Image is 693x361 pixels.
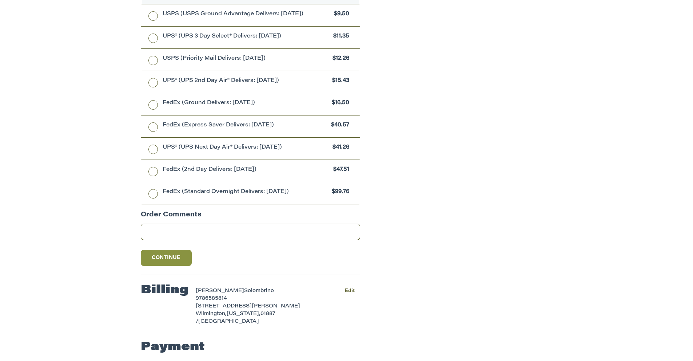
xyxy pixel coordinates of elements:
[141,250,192,266] button: Continue
[141,210,202,224] legend: Order Comments
[329,55,349,63] span: $12.26
[163,121,328,130] span: FedEx (Express Saver Delivers: [DATE])
[339,286,360,296] button: Edit
[330,166,349,174] span: $47.51
[163,10,331,19] span: USPS (USPS Ground Advantage Delivers: [DATE])
[244,289,274,294] span: Solombrino
[196,289,244,294] span: [PERSON_NAME]
[163,99,328,107] span: FedEx (Ground Delivers: [DATE])
[330,10,349,19] span: $9.50
[196,296,227,301] span: 9786585814
[196,304,300,309] span: [STREET_ADDRESS][PERSON_NAME]
[163,166,330,174] span: FedEx (2nd Day Delivers: [DATE])
[330,32,349,41] span: $11.35
[163,77,329,85] span: UPS® (UPS 2nd Day Air® Delivers: [DATE])
[227,311,260,317] span: [US_STATE],
[141,340,205,354] h2: Payment
[198,319,259,324] span: [GEOGRAPHIC_DATA]
[196,311,227,317] span: Wilmington,
[328,188,349,196] span: $99.76
[163,144,329,152] span: UPS® (UPS Next Day Air® Delivers: [DATE])
[163,32,330,41] span: UPS® (UPS 3 Day Select® Delivers: [DATE])
[327,121,349,130] span: $40.57
[328,99,349,107] span: $16.50
[141,283,188,298] h2: Billing
[329,144,349,152] span: $41.26
[163,188,328,196] span: FedEx (Standard Overnight Delivers: [DATE])
[163,55,329,63] span: USPS (Priority Mail Delivers: [DATE])
[328,77,349,85] span: $15.43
